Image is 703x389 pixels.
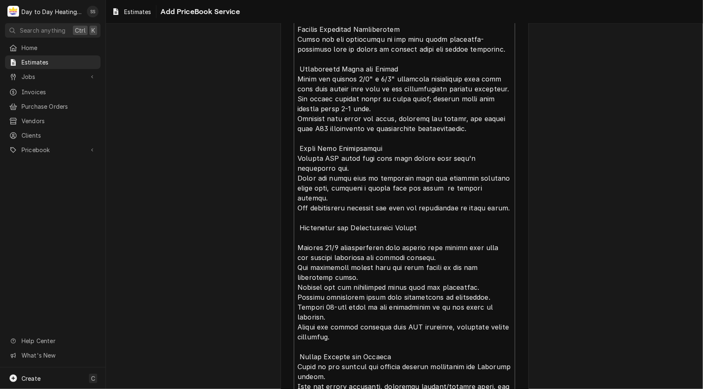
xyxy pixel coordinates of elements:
span: Home [22,43,96,52]
a: Clients [5,129,101,142]
span: Add PriceBook Service [158,6,240,17]
div: Day to Day Heating and Cooling's Avatar [7,6,19,17]
span: Purchase Orders [22,102,96,111]
span: Invoices [22,88,96,96]
span: Help Center [22,336,96,345]
span: Clients [22,131,96,140]
a: Go to Help Center [5,334,101,348]
span: Vendors [22,117,96,125]
a: Go to Pricebook [5,143,101,157]
a: Estimates [5,55,101,69]
div: Day to Day Heating and Cooling [22,7,82,16]
div: Shaun Smith's Avatar [87,6,98,17]
a: Go to Jobs [5,70,101,84]
a: Purchase Orders [5,100,101,113]
span: K [91,26,95,35]
span: Ctrl [75,26,86,35]
button: Search anythingCtrlK [5,23,101,38]
a: Go to What's New [5,348,101,362]
span: Search anything [20,26,65,35]
span: Create [22,375,41,382]
span: Estimates [22,58,96,67]
span: Estimates [124,7,151,16]
span: Jobs [22,72,84,81]
a: Vendors [5,114,101,128]
span: What's New [22,351,96,360]
div: D [7,6,19,17]
span: C [91,374,95,383]
a: Home [5,41,101,55]
a: Invoices [5,85,101,99]
span: Pricebook [22,146,84,154]
a: Estimates [108,5,154,19]
div: SS [87,6,98,17]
